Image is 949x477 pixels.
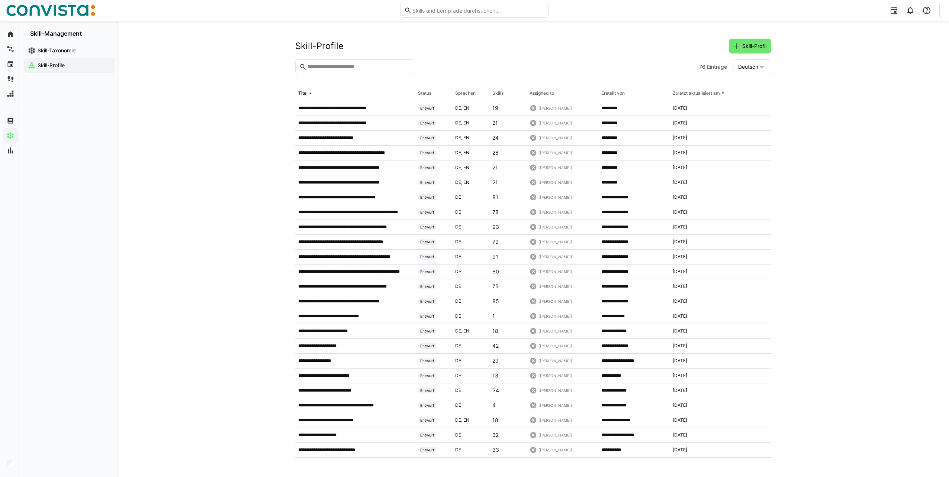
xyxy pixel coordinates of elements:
[412,7,545,14] input: Skills und Lernpfade durchsuchen…
[673,105,687,111] span: [DATE]
[455,105,463,111] span: de
[492,416,498,424] p: 18
[673,432,687,438] span: [DATE]
[699,63,705,71] span: 76
[492,431,499,439] p: 32
[298,90,308,96] div: Titel
[738,63,758,71] span: Deutsch
[707,63,727,71] span: Einträge
[295,40,344,52] h2: Skill-Profile
[492,372,498,379] p: 13
[455,313,461,319] span: de
[673,447,687,453] span: [DATE]
[418,150,437,156] span: Entwurf
[673,224,687,230] span: [DATE]
[673,239,687,245] span: [DATE]
[538,165,572,170] span: ([PERSON_NAME])
[492,402,496,409] p: 4
[601,90,625,96] div: Erstellt von
[492,238,499,246] p: 79
[673,402,687,408] span: [DATE]
[538,418,572,423] span: ([PERSON_NAME])
[538,343,572,348] span: ([PERSON_NAME])
[492,223,499,231] p: 93
[492,283,499,290] p: 75
[673,90,720,96] div: Zuletzt aktualisiert am
[538,120,572,126] span: ([PERSON_NAME])
[492,446,499,454] p: 33
[729,39,771,53] button: Skill-Profil
[418,387,437,393] span: Entwurf
[741,42,768,50] span: Skill-Profil
[463,120,469,126] span: en
[455,165,463,170] span: de
[455,194,461,200] span: de
[418,402,437,408] span: Entwurf
[455,358,461,363] span: de
[538,135,572,140] span: ([PERSON_NAME])
[492,90,504,96] div: Skills
[455,209,461,215] span: de
[492,179,498,186] p: 21
[418,432,437,438] span: Entwurf
[418,179,437,185] span: Entwurf
[418,135,437,141] span: Entwurf
[538,106,572,111] span: ([PERSON_NAME])
[538,239,572,244] span: ([PERSON_NAME])
[673,135,687,141] span: [DATE]
[418,269,437,275] span: Entwurf
[673,343,687,349] span: [DATE]
[418,298,437,304] span: Entwurf
[455,432,461,438] span: de
[538,284,572,289] span: ([PERSON_NAME])
[455,343,461,348] span: de
[463,135,469,140] span: en
[492,342,499,350] p: 42
[463,150,469,155] span: en
[455,298,461,304] span: de
[418,105,437,111] span: Entwurf
[455,387,461,393] span: de
[418,328,437,334] span: Entwurf
[492,312,495,320] p: 1
[455,402,461,408] span: de
[418,373,437,379] span: Entwurf
[673,358,687,364] span: [DATE]
[538,150,572,155] span: ([PERSON_NAME])
[455,417,463,423] span: de
[492,164,498,171] p: 21
[538,254,572,259] span: ([PERSON_NAME])
[418,358,437,364] span: Entwurf
[418,283,437,289] span: Entwurf
[463,417,469,423] span: en
[418,90,431,96] div: Status
[492,119,498,127] p: 21
[455,373,461,378] span: de
[538,328,572,334] span: ([PERSON_NAME])
[455,135,463,140] span: de
[455,90,476,96] div: Sprachen
[455,239,461,244] span: de
[673,269,687,275] span: [DATE]
[463,105,469,111] span: en
[418,209,437,215] span: Entwurf
[492,134,499,142] p: 24
[673,328,687,334] span: [DATE]
[418,194,437,200] span: Entwurf
[673,387,687,393] span: [DATE]
[673,150,687,156] span: [DATE]
[538,269,572,274] span: ([PERSON_NAME])
[538,432,572,438] span: ([PERSON_NAME])
[673,298,687,304] span: [DATE]
[455,224,461,230] span: de
[418,165,437,171] span: Entwurf
[418,239,437,245] span: Entwurf
[492,149,499,156] p: 28
[455,120,463,126] span: de
[492,268,499,275] p: 80
[455,447,461,452] span: de
[492,194,498,201] p: 81
[418,254,437,260] span: Entwurf
[492,298,499,305] p: 85
[492,387,499,394] p: 34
